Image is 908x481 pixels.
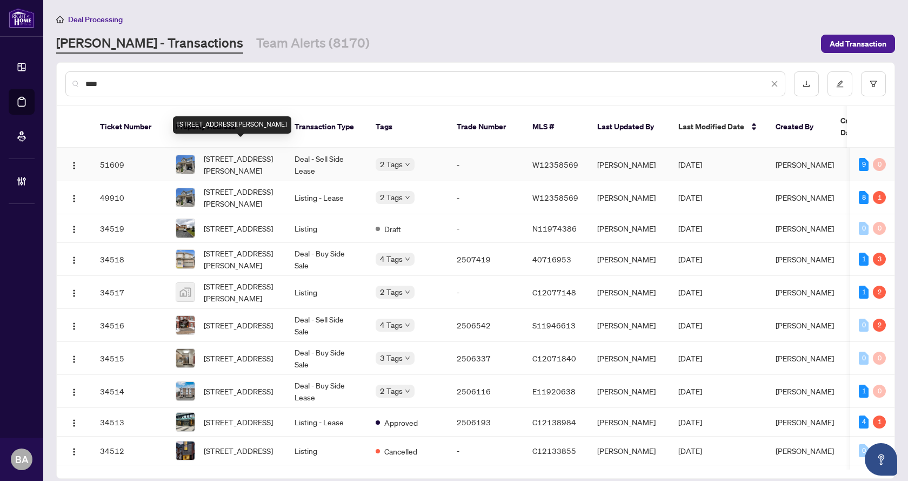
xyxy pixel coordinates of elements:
[204,153,277,176] span: [STREET_ADDRESS][PERSON_NAME]
[286,148,367,181] td: Deal - Sell Side Lease
[173,116,291,134] div: [STREET_ADDRESS][PERSON_NAME]
[176,349,195,367] img: thumbnail-img
[176,155,195,174] img: thumbnail-img
[70,355,78,364] img: Logo
[380,385,403,397] span: 2 Tags
[859,222,869,235] div: 0
[776,386,834,396] span: [PERSON_NAME]
[532,287,576,297] span: C12077148
[70,447,78,456] img: Logo
[678,320,702,330] span: [DATE]
[830,35,886,52] span: Add Transaction
[873,222,886,235] div: 0
[678,160,702,169] span: [DATE]
[873,286,886,299] div: 2
[204,247,277,271] span: [STREET_ADDRESS][PERSON_NAME]
[70,322,78,331] img: Logo
[286,106,367,148] th: Transaction Type
[448,437,524,465] td: -
[176,188,195,207] img: thumbnail-img
[405,289,410,295] span: down
[204,416,273,428] span: [STREET_ADDRESS]
[524,106,589,148] th: MLS #
[380,158,403,170] span: 2 Tags
[776,446,834,456] span: [PERSON_NAME]
[832,106,907,148] th: Created Date
[15,452,29,467] span: BA
[678,287,702,297] span: [DATE]
[91,148,167,181] td: 51609
[776,160,834,169] span: [PERSON_NAME]
[448,181,524,214] td: -
[840,115,886,139] span: Created Date
[589,437,670,465] td: [PERSON_NAME]
[65,156,83,173] button: Logo
[859,191,869,204] div: 8
[678,417,702,427] span: [DATE]
[589,375,670,408] td: [PERSON_NAME]
[873,319,886,332] div: 2
[821,35,895,53] button: Add Transaction
[859,286,869,299] div: 1
[286,243,367,276] td: Deal - Buy Side Sale
[176,413,195,431] img: thumbnail-img
[65,442,83,459] button: Logo
[91,276,167,309] td: 34517
[532,417,576,427] span: C12138984
[448,408,524,437] td: 2506193
[776,193,834,202] span: [PERSON_NAME]
[91,375,167,408] td: 34514
[286,214,367,243] td: Listing
[70,161,78,170] img: Logo
[176,250,195,268] img: thumbnail-img
[204,352,273,364] span: [STREET_ADDRESS]
[678,254,702,264] span: [DATE]
[859,385,869,398] div: 1
[56,34,243,54] a: [PERSON_NAME] - Transactions
[65,317,83,334] button: Logo
[286,375,367,408] td: Deal - Buy Side Lease
[873,253,886,266] div: 3
[91,106,167,148] th: Ticket Number
[204,385,273,397] span: [STREET_ADDRESS]
[589,148,670,181] td: [PERSON_NAME]
[448,309,524,342] td: 2506542
[859,158,869,171] div: 9
[405,322,410,328] span: down
[380,319,403,331] span: 4 Tags
[678,446,702,456] span: [DATE]
[589,309,670,342] td: [PERSON_NAME]
[176,442,195,460] img: thumbnail-img
[859,444,869,457] div: 0
[873,352,886,365] div: 0
[776,320,834,330] span: [PERSON_NAME]
[589,243,670,276] td: [PERSON_NAME]
[405,256,410,262] span: down
[65,284,83,301] button: Logo
[861,71,886,96] button: filter
[532,254,571,264] span: 40716953
[589,214,670,243] td: [PERSON_NAME]
[65,413,83,431] button: Logo
[176,283,195,301] img: thumbnail-img
[678,386,702,396] span: [DATE]
[380,253,403,265] span: 4 Tags
[776,353,834,363] span: [PERSON_NAME]
[91,309,167,342] td: 34516
[286,437,367,465] td: Listing
[70,388,78,397] img: Logo
[204,319,273,331] span: [STREET_ADDRESS]
[68,15,123,24] span: Deal Processing
[532,386,576,396] span: E11920638
[870,80,877,88] span: filter
[405,355,410,361] span: down
[286,342,367,375] td: Deal - Buy Side Sale
[448,375,524,408] td: 2506116
[873,191,886,204] div: 1
[70,225,78,234] img: Logo
[873,416,886,429] div: 1
[803,80,810,88] span: download
[767,106,832,148] th: Created By
[678,193,702,202] span: [DATE]
[91,437,167,465] td: 34512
